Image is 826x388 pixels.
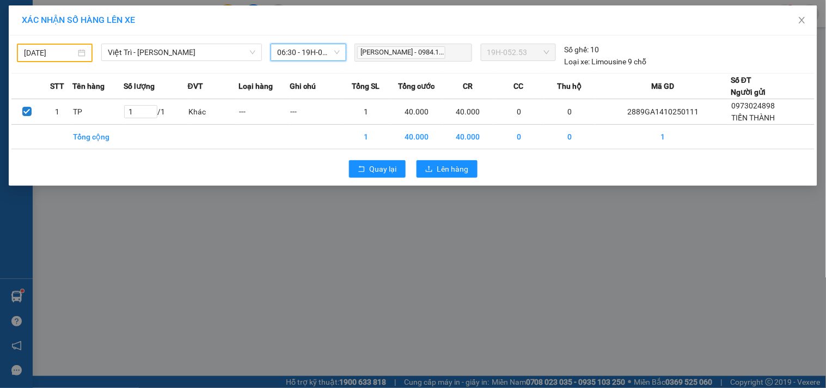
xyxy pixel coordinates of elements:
span: STT [50,80,64,92]
td: 1 [341,99,392,125]
span: Tên hàng [72,80,105,92]
span: Loại hàng [238,80,273,92]
span: ĐVT [188,80,203,92]
span: 06:30 - 19H-052.53 [277,44,340,60]
span: XÁC NHẬN SỐ HÀNG LÊN XE [22,15,135,25]
span: Số lượng [124,80,155,92]
td: 40.000 [443,99,494,125]
span: 0973024898 [731,101,775,110]
td: 0 [493,125,544,149]
span: down [249,49,256,56]
span: close [798,16,806,25]
td: TP [72,99,124,125]
span: rollback [358,165,365,174]
td: 40.000 [391,99,443,125]
input: 13/10/2025 [24,47,76,59]
div: Limousine 9 chỗ [565,56,647,68]
td: 0 [544,99,596,125]
td: 40.000 [391,125,443,149]
button: Close [787,5,817,36]
td: / 1 [124,99,188,125]
div: 10 [565,44,599,56]
td: 1 [595,125,731,149]
span: Loại xe: [565,56,590,68]
span: [PERSON_NAME] - 0984.1... [357,46,445,59]
span: Quay lại [370,163,397,175]
td: 1 [341,125,392,149]
span: TIẾN THÀNH [731,113,775,122]
span: 19H-052.53 [487,44,549,60]
span: Mã GD [651,80,674,92]
div: Số ĐT Người gửi [731,74,766,98]
td: Tổng cộng [72,125,124,149]
button: uploadLên hàng [417,160,478,178]
span: Tổng SL [352,80,380,92]
span: CR [463,80,473,92]
td: 0 [544,125,596,149]
td: 40.000 [443,125,494,149]
td: 2889GA1410250111 [595,99,731,125]
span: Thu hộ [558,80,582,92]
span: Ghi chú [290,80,316,92]
td: 1 [42,99,72,125]
span: Lên hàng [437,163,469,175]
span: Việt Trì - Mạc Thái Tổ [108,44,255,60]
td: --- [238,99,290,125]
span: CC [514,80,524,92]
td: --- [290,99,341,125]
td: Khác [188,99,239,125]
td: 0 [493,99,544,125]
span: Tổng cước [399,80,435,92]
span: Số ghế: [565,44,589,56]
button: rollbackQuay lại [349,160,406,178]
span: upload [425,165,433,174]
